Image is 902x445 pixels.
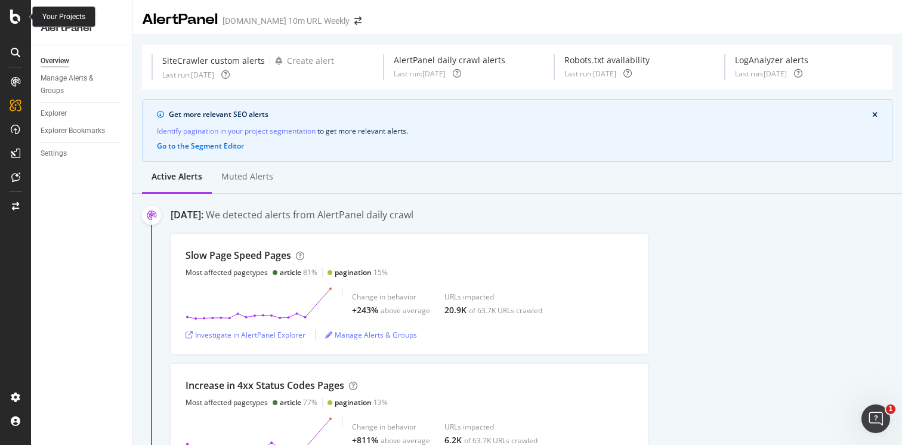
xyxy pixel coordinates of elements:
div: article [280,267,301,277]
div: Settings [41,147,67,160]
div: 15% [335,267,388,277]
div: +243% [352,304,378,316]
div: Create alert [287,55,334,67]
div: AlertPanel [142,10,218,30]
span: 1 [886,404,895,414]
div: Change in behavior [352,422,430,432]
div: arrow-right-arrow-left [354,17,362,25]
div: Overview [41,55,69,67]
div: Last run: [DATE] [735,69,787,79]
a: Identify pagination in your project segmentation [157,125,316,137]
button: Create alert [270,54,334,67]
div: We detected alerts from AlertPanel daily crawl [206,208,413,222]
div: [DOMAIN_NAME] 10m URL Weekly [223,15,350,27]
div: Manage Alerts & Groups [41,72,112,97]
div: 77% [280,397,317,407]
div: 20.9K [444,304,467,316]
div: Last run: [DATE] [394,69,446,79]
div: Last run: [DATE] [564,69,616,79]
button: Investigate in AlertPanel Explorer [186,325,305,344]
a: Settings [41,147,123,160]
button: close banner [869,109,881,122]
div: LogAnalyzer alerts [735,54,808,66]
div: 81% [280,267,317,277]
div: info banner [142,99,892,162]
div: SiteCrawler custom alerts [162,55,265,67]
a: Investigate in AlertPanel Explorer [186,330,305,340]
div: Increase in 4xx Status Codes Pages [186,379,344,393]
div: [DATE]: [171,208,203,222]
iframe: Intercom live chat [861,404,890,433]
a: Manage Alerts & Groups [325,330,417,340]
div: Most affected pagetypes [186,397,268,407]
div: Explorer [41,107,67,120]
div: to get more relevant alerts . [157,125,878,137]
button: Go to the Segment Editor [157,142,244,150]
a: Explorer [41,107,123,120]
div: Get more relevant SEO alerts [169,109,872,120]
div: article [280,397,301,407]
div: Robots.txt availability [564,54,650,66]
a: Manage Alerts & Groups [41,72,123,97]
div: Muted alerts [221,171,273,183]
div: AlertPanel [41,21,122,35]
div: pagination [335,397,372,407]
div: Change in behavior [352,292,430,302]
div: Most affected pagetypes [186,267,268,277]
div: Explorer Bookmarks [41,125,105,137]
a: Explorer Bookmarks [41,125,123,137]
div: 13% [335,397,388,407]
div: URLs impacted [444,422,538,432]
div: Active alerts [152,171,202,183]
div: pagination [335,267,372,277]
div: above average [381,305,430,316]
div: URLs impacted [444,292,542,302]
div: Your Projects [42,12,85,22]
div: Last run: [DATE] [162,70,214,80]
div: of 63.7K URLs crawled [469,305,542,316]
a: Overview [41,55,123,67]
div: Slow Page Speed Pages [186,249,291,262]
button: Manage Alerts & Groups [325,325,417,344]
div: AlertPanel daily crawl alerts [394,54,505,66]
